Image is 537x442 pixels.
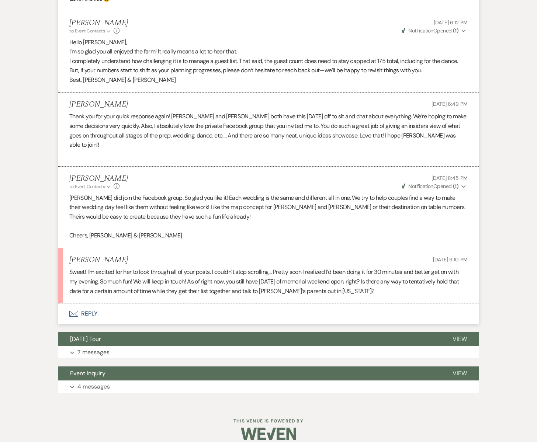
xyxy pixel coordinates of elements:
[58,332,441,346] button: [DATE] Tour
[69,38,468,47] p: Hello [PERSON_NAME],
[69,28,105,34] span: to: Event Contacts
[69,18,128,28] h5: [PERSON_NAME]
[69,255,128,265] h5: [PERSON_NAME]
[69,100,128,109] h5: [PERSON_NAME]
[69,174,128,183] h5: [PERSON_NAME]
[432,175,468,181] span: [DATE] 8:45 PM
[402,183,458,189] span: Opened
[441,366,479,380] button: View
[69,231,468,240] p: Cheers, [PERSON_NAME] & [PERSON_NAME]
[69,75,468,85] p: Best, [PERSON_NAME] & [PERSON_NAME]
[401,182,468,190] button: NotificationOpened (1)
[402,27,458,34] span: Opened
[69,112,468,149] p: Thank you for your quick response again! [PERSON_NAME] and [PERSON_NAME] both have this [DATE] of...
[453,335,467,343] span: View
[69,193,468,222] p: [PERSON_NAME] did join the Facebook group. So glad you like it! Each wedding is the same and diff...
[453,183,458,189] strong: ( 1 )
[69,66,468,75] p: But, if your numbers start to shift as your planning progresses, please don’t hesitate to reach b...
[70,335,101,343] span: [DATE] Tour
[69,184,105,189] span: to: Event Contacts
[58,346,479,359] button: 7 messages
[77,382,110,391] p: 4 messages
[69,28,112,34] button: to: Event Contacts
[441,332,479,346] button: View
[453,369,467,377] span: View
[408,27,433,34] span: Notification
[58,303,479,324] button: Reply
[58,380,479,393] button: 4 messages
[69,183,112,190] button: to: Event Contacts
[58,366,441,380] button: Event Inquiry
[77,348,110,357] p: 7 messages
[70,369,105,377] span: Event Inquiry
[408,183,433,189] span: Notification
[69,267,468,296] p: Sweet! I’m excited for her to look through all of your posts. I couldn’t stop scrolling… Pretty s...
[453,27,458,34] strong: ( 1 )
[401,27,468,35] button: NotificationOpened (1)
[69,56,468,66] p: I completely understand how challenging it is to manage a guest list. That said, the guest count ...
[69,47,468,56] p: I’m so glad you all enjoyed the farm! It really means a lot to hear that.
[432,101,468,107] span: [DATE] 6:49 PM
[434,19,468,26] span: [DATE] 6:12 PM
[433,256,468,263] span: [DATE] 9:10 PM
